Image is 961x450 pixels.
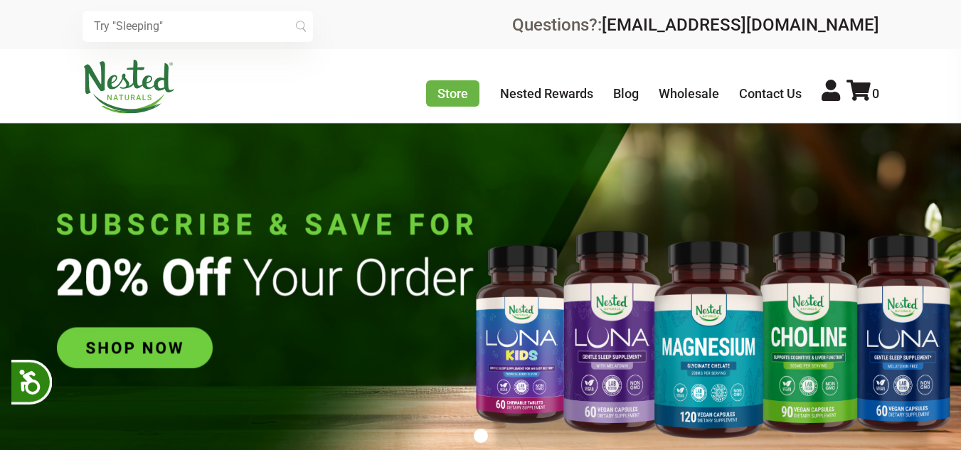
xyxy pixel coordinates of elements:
[474,429,488,443] button: 1 of 1
[602,15,879,35] a: [EMAIL_ADDRESS][DOMAIN_NAME]
[83,11,313,42] input: Try "Sleeping"
[83,60,175,114] img: Nested Naturals
[659,86,719,101] a: Wholesale
[500,86,593,101] a: Nested Rewards
[739,86,802,101] a: Contact Us
[872,86,879,101] span: 0
[426,80,479,107] a: Store
[613,86,639,101] a: Blog
[512,16,879,33] div: Questions?:
[846,86,879,101] a: 0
